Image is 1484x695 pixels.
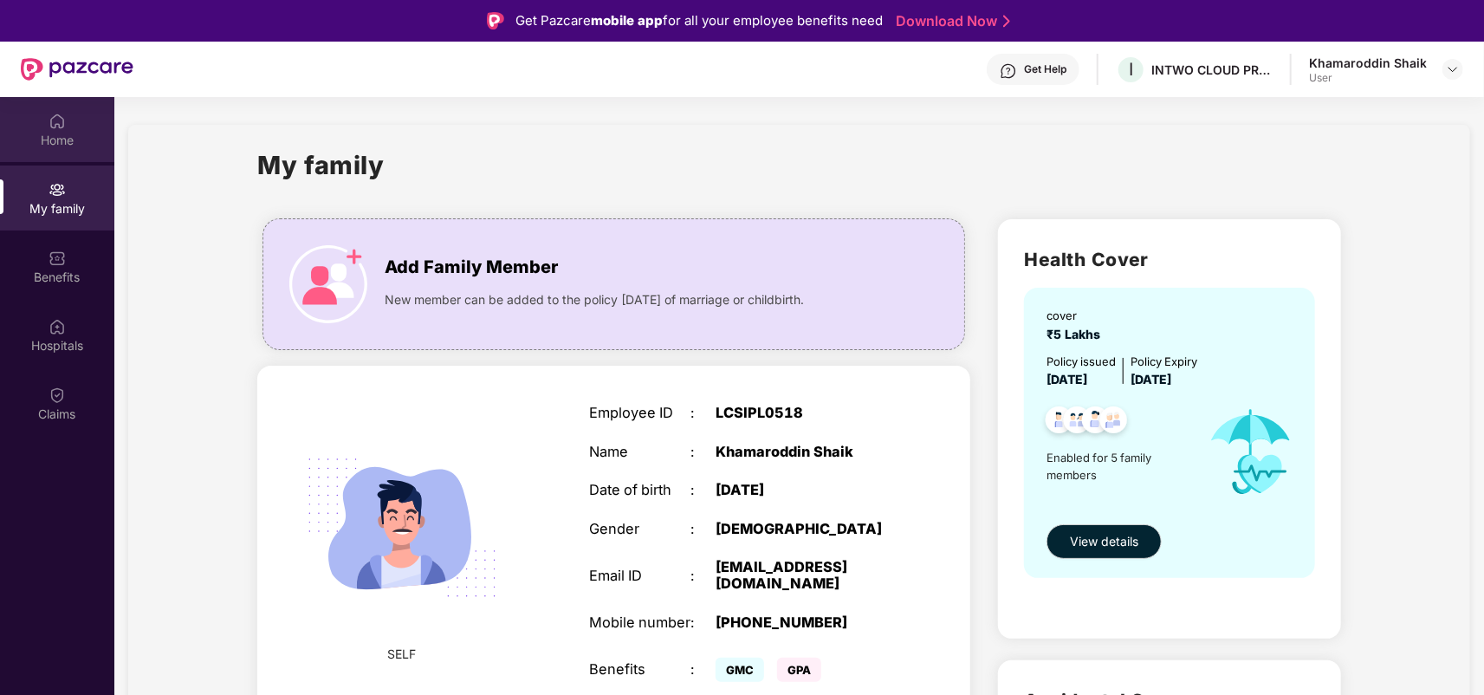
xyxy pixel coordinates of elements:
div: [DEMOGRAPHIC_DATA] [716,521,893,537]
div: LCSIPL0518 [716,405,893,421]
img: svg+xml;base64,PHN2ZyBpZD0iRHJvcGRvd24tMzJ4MzIiIHhtbG5zPSJodHRwOi8vd3d3LnczLm9yZy8yMDAwL3N2ZyIgd2... [1446,62,1460,76]
div: Date of birth [589,482,690,498]
span: SELF [387,645,416,664]
div: INTWO CLOUD PRIVATE LIMITED [1151,62,1273,78]
img: svg+xml;base64,PHN2ZyBpZD0iSG9zcGl0YWxzIiB4bWxucz0iaHR0cDovL3d3dy53My5vcmcvMjAwMC9zdmciIHdpZHRoPS... [49,318,66,335]
span: ₹5 Lakhs [1047,327,1107,341]
img: svg+xml;base64,PHN2ZyBpZD0iSGVscC0zMngzMiIgeG1sbnM9Imh0dHA6Ly93d3cudzMub3JnLzIwMDAvc3ZnIiB3aWR0aD... [1000,62,1017,80]
div: Policy Expiry [1131,353,1197,370]
span: Enabled for 5 family members [1047,449,1192,484]
img: svg+xml;base64,PHN2ZyB4bWxucz0iaHR0cDovL3d3dy53My5vcmcvMjAwMC9zdmciIHdpZHRoPSIyMjQiIGhlaWdodD0iMT... [285,411,519,645]
img: svg+xml;base64,PHN2ZyB4bWxucz0iaHR0cDovL3d3dy53My5vcmcvMjAwMC9zdmciIHdpZHRoPSI0OC45NDMiIGhlaWdodD... [1038,401,1080,444]
span: [DATE] [1131,372,1171,386]
div: [PHONE_NUMBER] [716,614,893,631]
img: Stroke [1003,12,1010,30]
div: [EMAIL_ADDRESS][DOMAIN_NAME] [716,559,893,593]
img: icon [1192,389,1310,516]
img: svg+xml;base64,PHN2ZyB4bWxucz0iaHR0cDovL3d3dy53My5vcmcvMjAwMC9zdmciIHdpZHRoPSI0OC45MTUiIGhlaWdodD... [1056,401,1098,444]
div: Gender [589,521,690,537]
img: icon [289,245,367,323]
h2: Health Cover [1024,245,1315,274]
img: New Pazcare Logo [21,58,133,81]
div: Benefits [589,661,690,678]
span: View details [1070,532,1138,551]
div: Khamaroddin Shaik [1309,55,1427,71]
span: GMC [716,658,764,682]
span: I [1129,59,1133,80]
img: svg+xml;base64,PHN2ZyB4bWxucz0iaHR0cDovL3d3dy53My5vcmcvMjAwMC9zdmciIHdpZHRoPSI0OC45NDMiIGhlaWdodD... [1074,401,1117,444]
div: Mobile number [589,614,690,631]
img: svg+xml;base64,PHN2ZyBpZD0iQmVuZWZpdHMiIHhtbG5zPSJodHRwOi8vd3d3LnczLm9yZy8yMDAwL3N2ZyIgd2lkdGg9Ij... [49,250,66,267]
div: : [690,568,716,584]
div: : [690,482,716,498]
img: svg+xml;base64,PHN2ZyBpZD0iQ2xhaW0iIHhtbG5zPSJodHRwOi8vd3d3LnczLm9yZy8yMDAwL3N2ZyIgd2lkdGg9IjIwIi... [49,386,66,404]
span: Add Family Member [385,254,558,281]
div: Khamaroddin Shaik [716,444,893,460]
div: Policy issued [1047,353,1116,370]
div: [DATE] [716,482,893,498]
span: New member can be added to the policy [DATE] of marriage or childbirth. [385,290,804,309]
div: Name [589,444,690,460]
span: [DATE] [1047,372,1087,386]
img: Logo [487,12,504,29]
div: : [690,444,716,460]
div: : [690,661,716,678]
strong: mobile app [592,12,664,29]
div: : [690,521,716,537]
span: GPA [777,658,821,682]
div: : [690,614,716,631]
div: : [690,405,716,421]
a: Download Now [897,12,1005,30]
div: User [1309,71,1427,85]
h1: My family [257,146,385,185]
img: svg+xml;base64,PHN2ZyBpZD0iSG9tZSIgeG1sbnM9Imh0dHA6Ly93d3cudzMub3JnLzIwMDAvc3ZnIiB3aWR0aD0iMjAiIG... [49,113,66,130]
div: Get Help [1024,62,1066,76]
div: cover [1047,307,1107,324]
button: View details [1047,524,1162,559]
img: svg+xml;base64,PHN2ZyB4bWxucz0iaHR0cDovL3d3dy53My5vcmcvMjAwMC9zdmciIHdpZHRoPSI0OC45NDMiIGhlaWdodD... [1092,401,1135,444]
div: Get Pazcare for all your employee benefits need [516,10,884,31]
div: Email ID [589,568,690,584]
div: Employee ID [589,405,690,421]
img: svg+xml;base64,PHN2ZyB3aWR0aD0iMjAiIGhlaWdodD0iMjAiIHZpZXdCb3g9IjAgMCAyMCAyMCIgZmlsbD0ibm9uZSIgeG... [49,181,66,198]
